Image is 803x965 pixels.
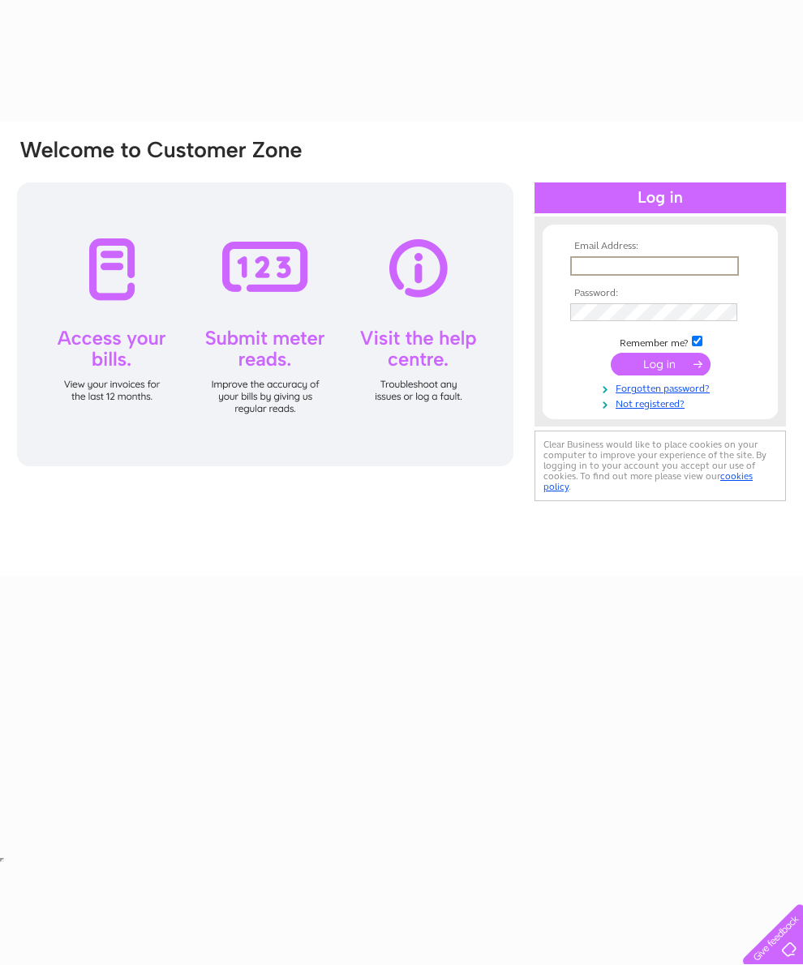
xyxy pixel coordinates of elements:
[566,288,754,299] th: Password:
[566,241,754,252] th: Email Address:
[535,431,786,501] div: Clear Business would like to place cookies on your computer to improve your experience of the sit...
[611,353,711,375] input: Submit
[566,333,754,350] td: Remember me?
[543,470,753,492] a: cookies policy
[570,380,754,395] a: Forgotten password?
[570,395,754,410] a: Not registered?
